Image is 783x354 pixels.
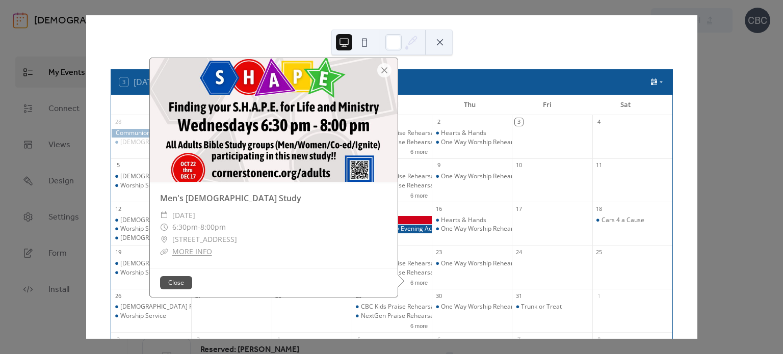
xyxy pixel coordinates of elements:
[352,312,432,320] div: NextGen Praise Rehearsal
[435,335,442,343] div: 6
[521,303,562,311] div: Trunk or Treat
[111,234,191,242] div: Church Council
[441,216,486,225] div: Hearts & Hands
[119,95,197,115] div: Sun
[592,216,672,225] div: Cars 4 a Cause
[441,172,521,181] div: One Way Worship Rehearsal
[432,129,512,138] div: Hearts & Hands
[194,335,202,343] div: 3
[509,95,587,115] div: Fri
[160,221,168,233] div: ​
[160,209,168,222] div: ​
[172,209,195,222] span: [DATE]
[586,95,664,115] div: Sat
[114,249,122,256] div: 19
[160,193,301,204] a: Men's [DEMOGRAPHIC_DATA] Study
[114,118,122,126] div: 28
[355,292,362,299] div: 29
[275,335,282,343] div: 4
[120,138,209,147] div: [DEMOGRAPHIC_DATA] Project
[111,225,191,233] div: Worship Service
[515,205,523,212] div: 17
[515,292,523,299] div: 31
[515,118,523,126] div: 3
[595,292,603,299] div: 1
[160,246,168,258] div: ​
[120,216,209,225] div: [DEMOGRAPHIC_DATA] Project
[160,276,192,289] button: Close
[435,205,442,212] div: 16
[120,268,166,277] div: Worship Service
[406,321,432,330] button: 6 more
[275,292,282,299] div: 28
[435,118,442,126] div: 2
[111,312,191,320] div: Worship Service
[361,312,435,320] div: NextGen Praise Rehearsal
[515,249,523,256] div: 24
[432,259,512,268] div: One Way Worship Rehearsal
[515,161,523,169] div: 10
[441,303,521,311] div: One Way Worship Rehearsal
[595,335,603,343] div: 8
[441,225,521,233] div: One Way Worship Rehearsal
[602,216,644,225] div: Cars 4 a Cause
[111,138,191,147] div: Gospel Project
[595,249,603,256] div: 25
[515,335,523,343] div: 7
[406,278,432,286] button: 6 more
[595,205,603,212] div: 18
[114,205,122,212] div: 12
[120,225,166,233] div: Worship Service
[435,249,442,256] div: 23
[432,225,512,233] div: One Way Worship Rehearsal
[120,259,209,268] div: [DEMOGRAPHIC_DATA] Project
[114,292,122,299] div: 26
[595,118,603,126] div: 4
[111,303,191,311] div: Gospel Project
[111,259,191,268] div: Gospel Project
[200,221,226,233] span: 8:00pm
[432,303,512,311] div: One Way Worship Rehearsal
[194,292,202,299] div: 27
[120,312,166,320] div: Worship Service
[432,138,512,147] div: One Way Worship Rehearsal
[198,221,200,233] span: -
[120,234,210,242] div: [DEMOGRAPHIC_DATA] Council
[595,161,603,169] div: 11
[120,172,209,181] div: [DEMOGRAPHIC_DATA] Project
[361,303,436,311] div: CBC Kids Praise Rehearsal
[441,138,521,147] div: One Way Worship Rehearsal
[172,233,237,246] span: [STREET_ADDRESS]
[114,161,122,169] div: 5
[406,190,432,199] button: 6 more
[120,181,166,190] div: Worship Service
[111,268,191,277] div: Worship Service
[114,335,122,343] div: 2
[355,335,362,343] div: 5
[111,129,191,138] div: Communion
[435,161,442,169] div: 9
[172,247,212,256] a: MORE INFO
[432,216,512,225] div: Hearts & Hands
[441,259,521,268] div: One Way Worship Rehearsal
[406,147,432,155] button: 6 more
[111,181,191,190] div: Worship Service
[432,172,512,181] div: One Way Worship Rehearsal
[160,233,168,246] div: ​
[111,216,191,225] div: Gospel Project
[512,303,592,311] div: Trunk or Treat
[441,129,486,138] div: Hearts & Hands
[172,221,198,233] span: 6:30pm
[431,95,509,115] div: Thu
[435,292,442,299] div: 30
[111,172,191,181] div: Gospel Project
[352,303,432,311] div: CBC Kids Praise Rehearsal
[120,303,209,311] div: [DEMOGRAPHIC_DATA] Project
